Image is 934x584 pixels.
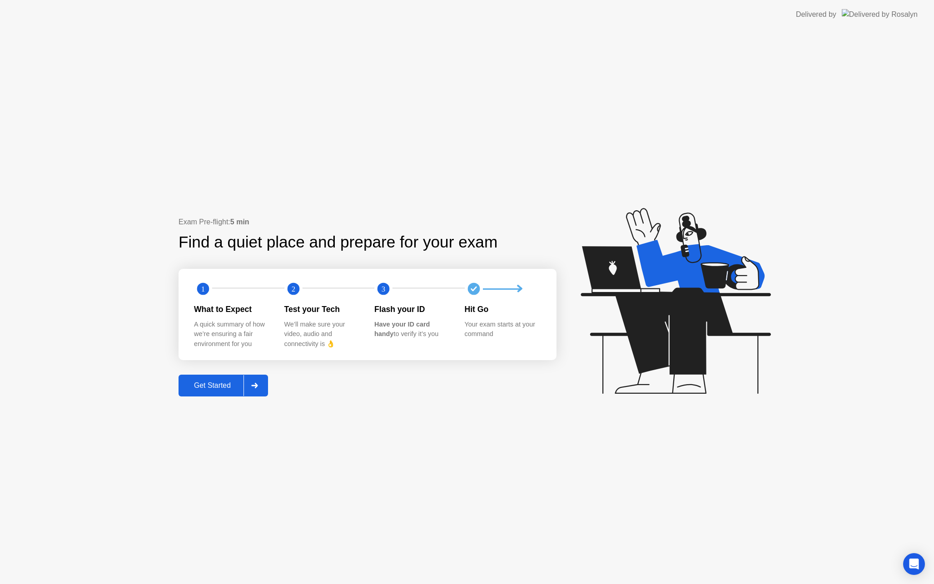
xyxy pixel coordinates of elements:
[181,381,243,390] div: Get Started
[903,553,925,575] div: Open Intercom Messenger
[465,303,541,315] div: Hit Go
[284,303,360,315] div: Test your Tech
[842,9,918,20] img: Delivered by Rosalyn
[179,230,499,254] div: Find a quiet place and prepare for your exam
[374,303,450,315] div: Flash your ID
[201,285,205,293] text: 1
[284,320,360,349] div: We’ll make sure your video, audio and connectivity is 👌
[291,285,295,293] text: 2
[179,375,268,396] button: Get Started
[374,320,450,339] div: to verify it’s you
[194,303,270,315] div: What to Expect
[194,320,270,349] div: A quick summary of how we’re ensuring a fair environment for you
[465,320,541,339] div: Your exam starts at your command
[382,285,385,293] text: 3
[179,217,556,228] div: Exam Pre-flight:
[796,9,836,20] div: Delivered by
[374,321,430,338] b: Have your ID card handy
[230,218,249,226] b: 5 min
